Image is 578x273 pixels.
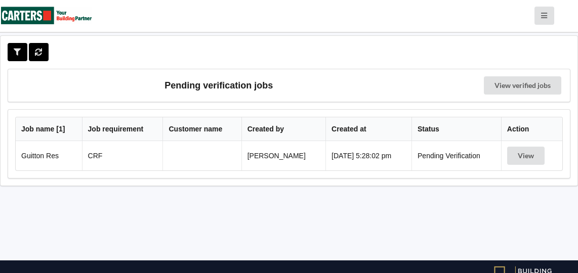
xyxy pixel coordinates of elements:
[15,76,423,95] h3: Pending verification jobs
[325,141,411,170] td: [DATE] 5:28:02 pm
[16,141,82,170] td: Guitton Res
[507,147,545,165] button: View
[82,141,163,170] td: CRF
[82,117,163,141] th: Job requirement
[411,141,501,170] td: Pending Verification
[241,117,325,141] th: Created by
[162,117,241,141] th: Customer name
[501,117,562,141] th: Action
[484,76,561,95] a: View verified jobs
[411,117,501,141] th: Status
[325,117,411,141] th: Created at
[16,117,82,141] th: Job name [ 1 ]
[507,152,547,160] a: View
[241,141,325,170] td: [PERSON_NAME]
